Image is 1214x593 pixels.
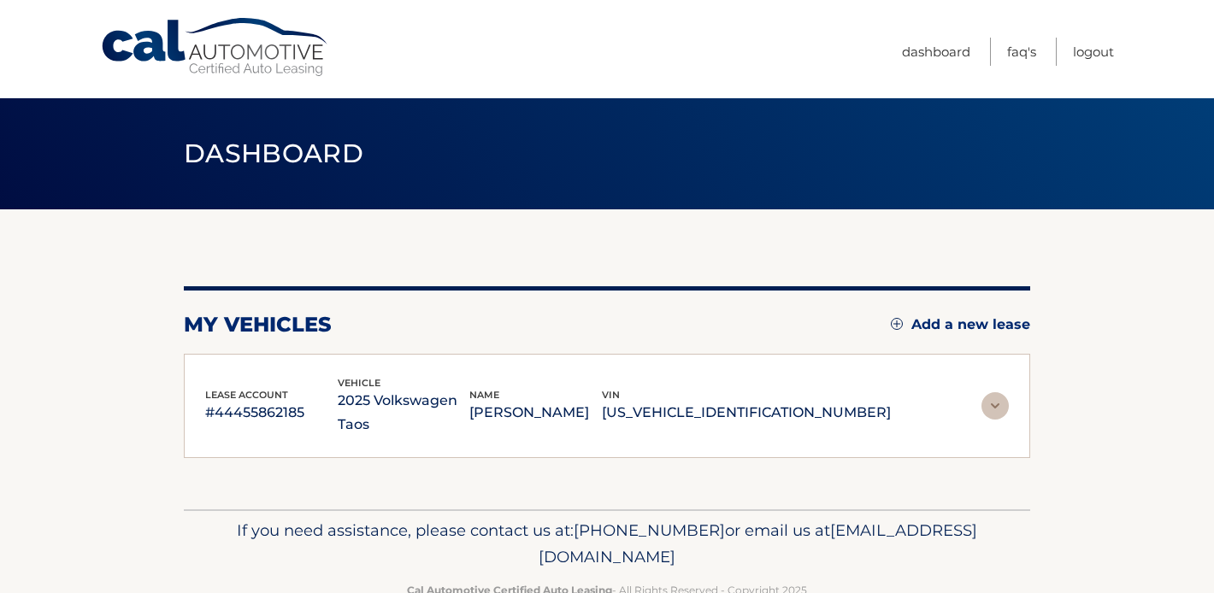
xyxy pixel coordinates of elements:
span: vehicle [338,377,380,389]
a: Logout [1073,38,1114,66]
span: vin [602,389,620,401]
a: FAQ's [1007,38,1036,66]
img: add.svg [891,318,903,330]
a: Cal Automotive [100,17,331,78]
p: 2025 Volkswagen Taos [338,389,470,437]
h2: my vehicles [184,312,332,338]
a: Add a new lease [891,316,1030,333]
span: Dashboard [184,138,363,169]
span: name [469,389,499,401]
a: Dashboard [902,38,970,66]
span: [PHONE_NUMBER] [574,520,725,540]
img: accordion-rest.svg [981,392,1009,420]
p: If you need assistance, please contact us at: or email us at [195,517,1019,572]
p: [US_VEHICLE_IDENTIFICATION_NUMBER] [602,401,891,425]
span: lease account [205,389,288,401]
p: #44455862185 [205,401,338,425]
p: [PERSON_NAME] [469,401,602,425]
